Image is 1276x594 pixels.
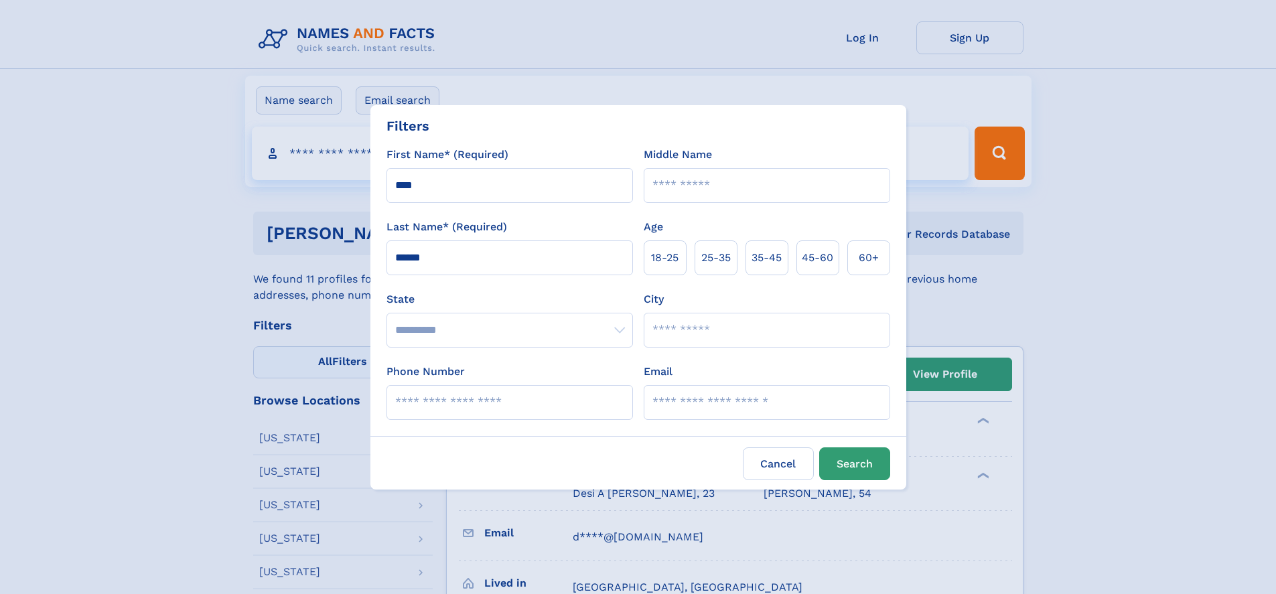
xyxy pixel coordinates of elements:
[752,250,782,266] span: 35‑45
[802,250,833,266] span: 45‑60
[644,219,663,235] label: Age
[644,291,664,307] label: City
[743,447,814,480] label: Cancel
[701,250,731,266] span: 25‑35
[386,291,633,307] label: State
[859,250,879,266] span: 60+
[644,364,672,380] label: Email
[386,147,508,163] label: First Name* (Required)
[651,250,679,266] span: 18‑25
[386,364,465,380] label: Phone Number
[819,447,890,480] button: Search
[644,147,712,163] label: Middle Name
[386,219,507,235] label: Last Name* (Required)
[386,116,429,136] div: Filters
